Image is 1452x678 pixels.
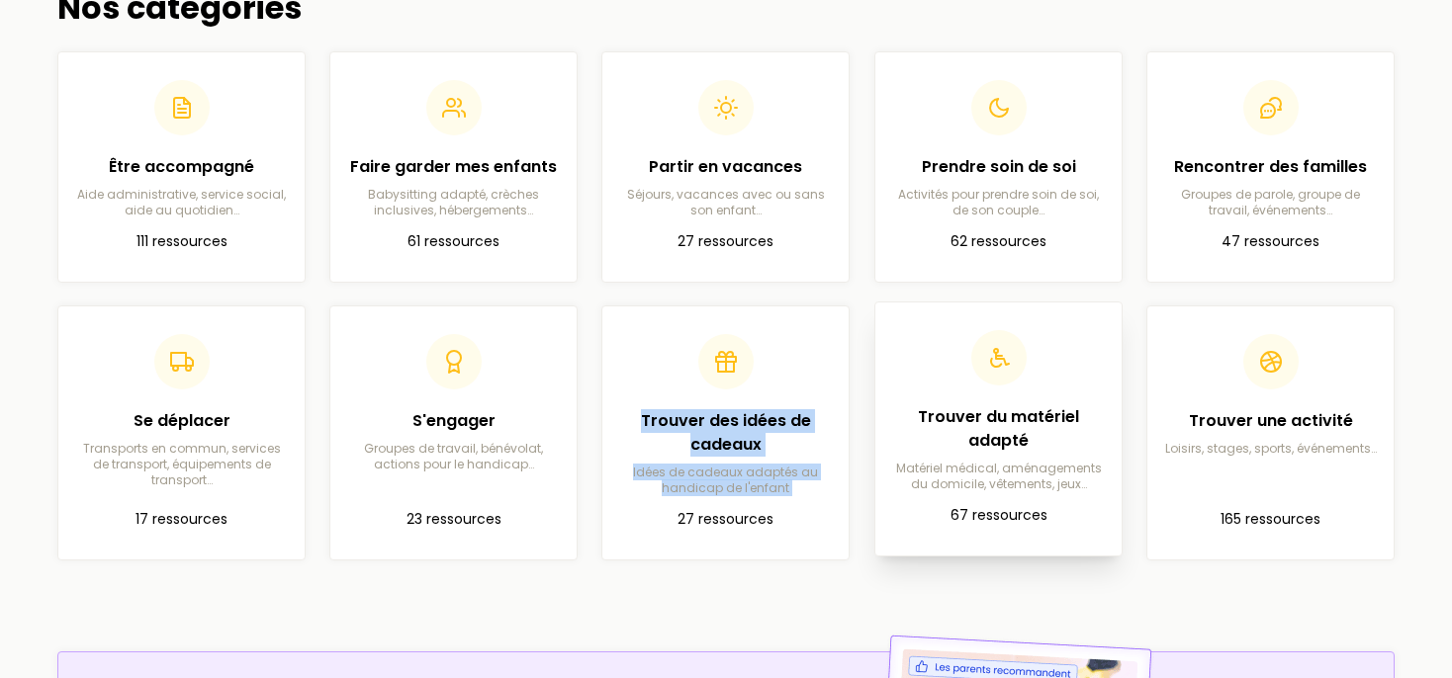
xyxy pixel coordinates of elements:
[346,230,561,254] p: 61 ressources
[601,305,850,560] a: Trouver des idées de cadeauxIdées de cadeaux adaptés au handicap de l'enfant27 ressources
[618,465,833,496] p: Idées de cadeaux adaptés au handicap de l'enfant
[346,508,561,532] p: 23 ressources
[1163,155,1378,179] h2: Rencontrer des familles
[74,441,289,488] p: Transports en commun, services de transport, équipements de transport…
[57,51,306,283] a: Être accompagnéAide administrative, service social, aide au quotidien…111 ressources
[618,187,833,218] p: Séjours, vacances avec ou sans son enfant…
[618,155,833,179] h2: Partir en vacances
[74,409,289,433] h2: Se déplacer
[874,301,1123,556] a: Trouver du matériel adaptéMatériel médical, aménagements du domicile, vêtements, jeux…67 ressources
[346,409,561,433] h2: S'engager
[346,155,561,179] h2: Faire garder mes enfants
[329,305,578,560] a: S'engagerGroupes de travail, bénévolat, actions pour le handicap…23 ressources
[891,187,1106,218] p: Activités pour prendre soin de soi, de son couple…
[57,305,306,560] a: Se déplacerTransports en commun, services de transport, équipements de transport…17 ressources
[618,508,833,532] p: 27 ressources
[1163,187,1378,218] p: Groupes de parole, groupe de travail, événements…
[1163,409,1378,433] h2: Trouver une activité
[618,230,833,254] p: 27 ressources
[1146,51,1395,283] a: Rencontrer des famillesGroupes de parole, groupe de travail, événements…47 ressources
[74,508,289,532] p: 17 ressources
[601,51,850,283] a: Partir en vacancesSéjours, vacances avec ou sans son enfant…27 ressources
[1163,230,1378,254] p: 47 ressources
[874,51,1123,283] a: Prendre soin de soiActivités pour prendre soin de soi, de son couple…62 ressources
[329,51,578,283] a: Faire garder mes enfantsBabysitting adapté, crèches inclusives, hébergements…61 ressources
[618,409,833,457] h2: Trouver des idées de cadeaux
[74,187,289,218] p: Aide administrative, service social, aide au quotidien…
[1146,305,1395,560] a: Trouver une activitéLoisirs, stages, sports, événements…165 ressources
[891,405,1106,453] h2: Trouver du matériel adapté
[74,155,289,179] h2: Être accompagné
[891,230,1106,254] p: 62 ressources
[346,187,561,218] p: Babysitting adapté, crèches inclusives, hébergements…
[891,461,1106,492] p: Matériel médical, aménagements du domicile, vêtements, jeux…
[74,230,289,254] p: 111 ressources
[891,504,1106,528] p: 67 ressources
[891,155,1106,179] h2: Prendre soin de soi
[1163,441,1378,457] p: Loisirs, stages, sports, événements…
[1163,508,1378,532] p: 165 ressources
[346,441,561,472] p: Groupes de travail, bénévolat, actions pour le handicap…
